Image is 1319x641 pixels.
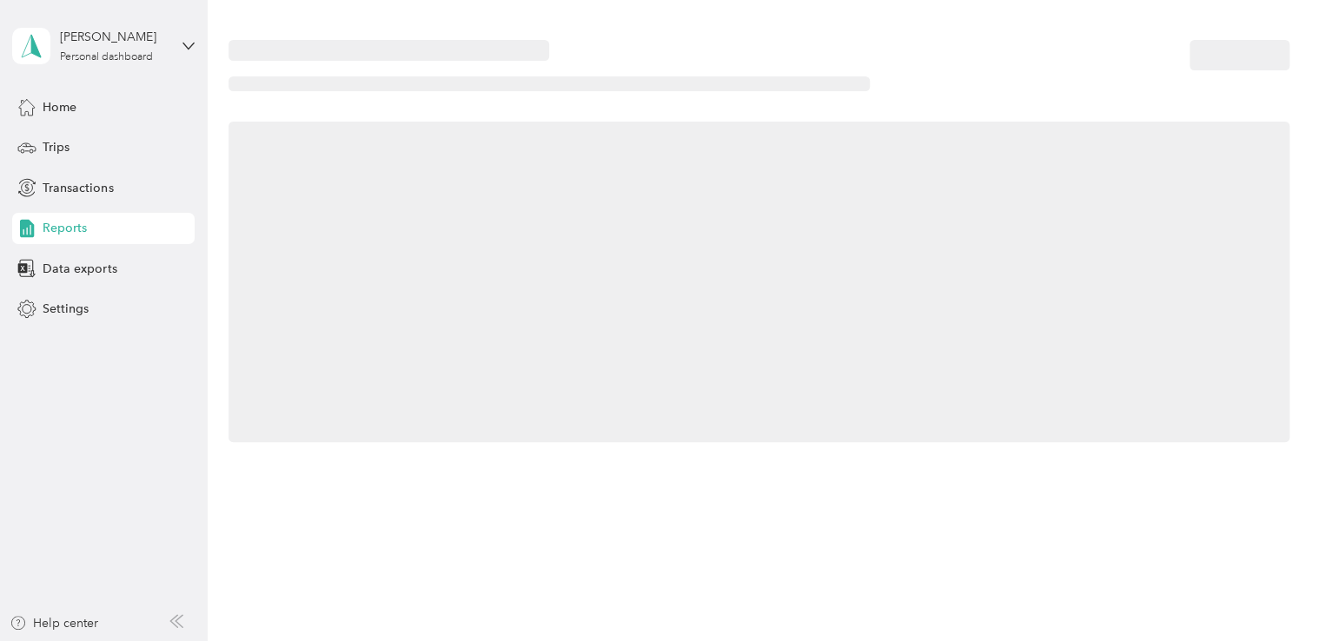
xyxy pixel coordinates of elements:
div: Personal dashboard [60,52,153,63]
iframe: Everlance-gr Chat Button Frame [1222,544,1319,641]
span: Settings [43,300,89,318]
button: Help center [10,614,98,632]
span: Reports [43,219,87,237]
span: Trips [43,138,70,156]
span: Home [43,98,76,116]
span: Transactions [43,179,113,197]
span: Data exports [43,260,116,278]
div: [PERSON_NAME] [60,28,169,46]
